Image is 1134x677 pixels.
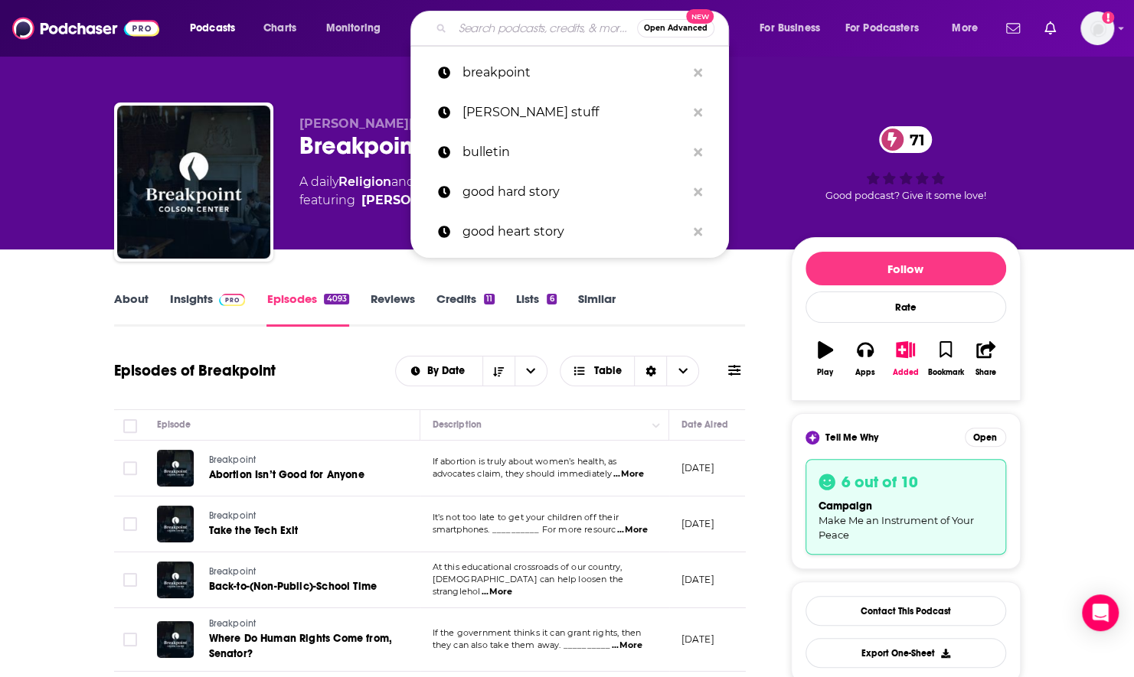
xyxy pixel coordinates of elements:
[209,509,391,523] a: Breakpoint
[324,294,348,304] div: 4093
[433,640,611,650] span: they can also take them away. __________
[749,16,839,41] button: open menu
[179,16,255,41] button: open menu
[686,9,714,24] span: New
[396,366,482,376] button: open menu
[338,174,391,189] a: Religion
[263,18,296,39] span: Charts
[637,19,714,37] button: Open AdvancedNew
[681,415,728,434] div: Date Aired
[371,291,415,327] a: Reviews
[894,126,933,153] span: 71
[209,631,393,662] a: Where Do Human Rights Come from, Senator?
[560,356,700,386] h2: Choose View
[209,565,391,579] a: Breakpoint
[806,331,845,386] button: Play
[209,566,257,577] span: Breakpoint
[436,291,495,327] a: Credits11
[634,356,666,386] div: Sort Direction
[410,53,729,93] a: breakpoint
[209,454,257,465] span: Breakpoint
[123,517,137,531] span: Toggle select row
[209,632,392,660] span: Where Do Human Rights Come from, Senator?
[482,356,515,386] button: Sort Direction
[927,368,963,377] div: Bookmark
[209,467,391,483] a: Abortion Isn’t Good for Anyone
[433,524,616,535] span: smartphones. __________ For more resourc
[209,468,364,481] span: Abortion Isn’t Good for Anyone
[855,368,875,377] div: Apps
[482,586,512,598] span: ...More
[462,172,686,212] p: good hard story
[613,468,644,480] span: ...More
[1080,11,1114,45] button: Show profile menu
[114,361,276,380] h1: Episodes of Breakpoint
[612,640,642,652] span: ...More
[123,633,137,646] span: Toggle select row
[845,331,885,386] button: Apps
[952,18,978,39] span: More
[515,356,547,386] button: open menu
[253,16,306,41] a: Charts
[117,106,270,259] img: Breakpoint
[425,11,743,46] div: Search podcasts, credits, & more...
[326,18,381,39] span: Monitoring
[484,294,495,304] div: 11
[395,356,547,386] h2: Choose List sort
[299,191,616,210] span: featuring
[926,331,966,386] button: Bookmark
[410,212,729,252] a: good heart story
[578,291,616,327] a: Similar
[594,366,622,376] span: Table
[190,18,235,39] span: Podcasts
[893,368,919,377] div: Added
[299,116,547,131] span: [PERSON_NAME][GEOGRAPHIC_DATA]
[760,18,820,39] span: For Business
[825,431,878,444] span: Tell Me Why
[941,16,997,41] button: open menu
[806,291,1006,323] div: Rate
[114,291,149,327] a: About
[453,16,637,41] input: Search podcasts, credits, & more...
[462,53,686,93] p: breakpoint
[965,428,1006,447] button: Open
[681,517,714,530] p: [DATE]
[647,416,665,435] button: Column Actions
[966,331,1005,386] button: Share
[885,331,925,386] button: Added
[410,172,729,212] a: good hard story
[433,415,482,434] div: Description
[315,16,400,41] button: open menu
[219,294,246,306] img: Podchaser Pro
[157,415,191,434] div: Episode
[299,173,616,210] div: A daily podcast
[433,574,624,597] span: [DEMOGRAPHIC_DATA] can help loosen the stranglehol
[427,366,470,376] span: By Date
[879,126,933,153] a: 71
[817,368,833,377] div: Play
[410,93,729,132] a: [PERSON_NAME] stuff
[266,291,348,327] a: Episodes4093
[681,461,714,474] p: [DATE]
[791,116,1021,211] div: 71Good podcast? Give it some love!
[1080,11,1114,45] span: Logged in as nwierenga
[845,18,919,39] span: For Podcasters
[681,633,714,646] p: [DATE]
[806,638,1006,668] button: Export One-Sheet
[819,514,974,541] span: Make Me an Instrument of Your Peace
[209,510,257,521] span: Breakpoint
[209,618,257,629] span: Breakpoint
[433,468,613,479] span: advocates claim, they should immediately
[806,596,1006,626] a: Contact This Podcast
[12,14,159,43] img: Podchaser - Follow, Share and Rate Podcasts
[1080,11,1114,45] img: User Profile
[808,433,817,442] img: tell me why sparkle
[462,212,686,252] p: good heart story
[209,523,391,539] a: Take the Tech Exit
[209,524,299,537] span: Take the Tech Exit
[516,291,556,327] a: Lists6
[825,190,986,201] span: Good podcast? Give it some love!
[433,627,642,638] span: If the government thinks it can grant rights, then
[209,454,391,467] a: Breakpoint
